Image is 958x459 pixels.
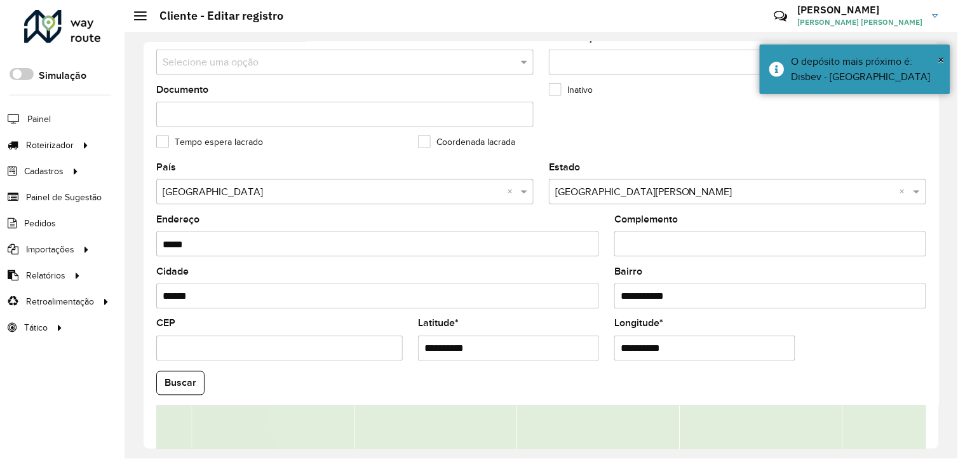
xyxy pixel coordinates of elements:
[507,184,518,200] span: Clear all
[26,139,74,152] span: Roteirizador
[156,212,199,227] label: Endereço
[418,316,459,331] label: Latitude
[156,371,205,395] button: Buscar
[24,165,64,178] span: Cadastros
[767,3,795,30] a: Contato Rápido
[27,113,51,126] span: Painel
[792,54,941,85] div: O depósito mais próximo é: Disbev - [GEOGRAPHIC_DATA]
[24,321,48,334] span: Tático
[938,53,945,67] span: ×
[798,17,923,28] span: [PERSON_NAME] [PERSON_NAME]
[156,160,176,175] label: País
[418,135,515,149] label: Coordenada lacrada
[614,264,642,279] label: Bairro
[900,184,910,200] span: Clear all
[614,212,678,227] label: Complemento
[24,217,56,230] span: Pedidos
[26,191,102,204] span: Painel de Sugestão
[156,264,189,279] label: Cidade
[26,295,94,308] span: Retroalimentação
[39,68,86,83] label: Simulação
[549,160,580,175] label: Estado
[156,82,208,97] label: Documento
[614,316,663,331] label: Longitude
[156,316,175,331] label: CEP
[549,83,593,97] label: Inativo
[938,50,945,69] button: Close
[26,243,74,256] span: Importações
[156,135,263,149] label: Tempo espera lacrado
[147,9,283,23] h2: Cliente - Editar registro
[26,269,65,282] span: Relatórios
[798,4,923,16] h3: [PERSON_NAME]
